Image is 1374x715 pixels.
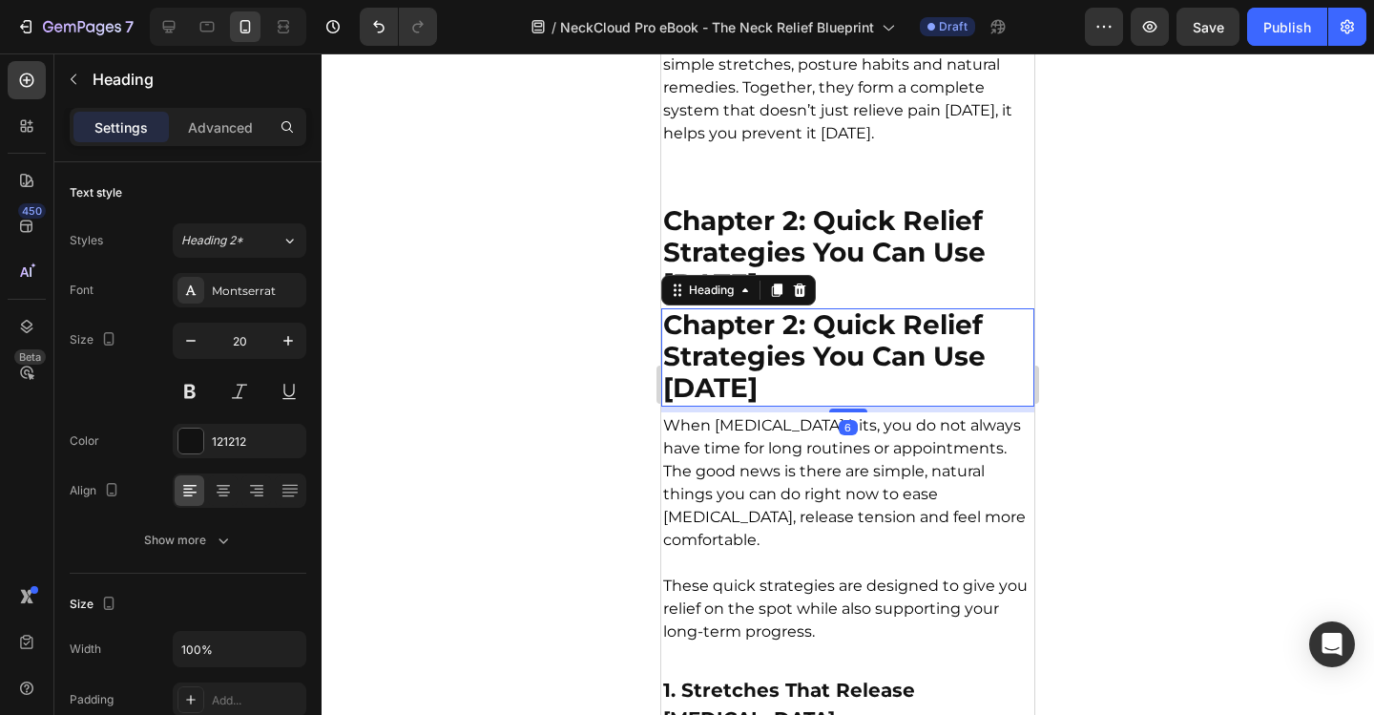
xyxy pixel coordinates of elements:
div: Text style [70,184,122,201]
div: Align [70,478,123,504]
div: 450 [18,203,46,219]
span: Save [1193,19,1224,35]
div: Add... [212,692,302,709]
span: Draft [939,18,968,35]
button: Show more [70,523,306,557]
input: Auto [174,632,305,666]
button: Save [1176,8,1239,46]
span: / [552,17,556,37]
p: These quick strategies are designed to give you relief on the spot while also supporting your lon... [2,521,371,590]
p: Settings [94,117,148,137]
span: NeckCloud Pro eBook - The Neck Relief Blueprint [560,17,874,37]
button: 7 [8,8,142,46]
div: Publish [1263,17,1311,37]
div: Heading [24,228,76,245]
div: Width [70,641,101,658]
strong: Chapter 2: Quick Relief Strategies You Can Use [DATE] [2,255,324,350]
p: 7 [125,15,134,38]
span: Heading 2* [181,232,243,249]
div: Color [70,432,99,450]
div: Font [70,282,94,299]
div: Beta [14,349,46,365]
div: 121212 [212,433,302,451]
strong: 1. Stretches That Release [MEDICAL_DATA] [2,625,254,677]
p: Heading [93,68,299,91]
div: Open Intercom Messenger [1309,621,1355,667]
div: Show more [144,531,233,550]
iframe: Design area [661,53,1034,715]
strong: Chapter 2: Quick Relief Strategies You Can Use [DATE] [2,151,324,246]
p: Advanced [188,117,253,137]
div: Padding [70,691,114,708]
div: Size [70,592,120,618]
div: Undo/Redo [360,8,437,46]
div: Montserrat [212,283,302,300]
p: When [MEDICAL_DATA] hits, you do not always have time for long routines or appointments. The good... [2,361,371,498]
div: Size [70,327,120,353]
div: 6 [177,367,197,382]
button: Publish [1247,8,1327,46]
button: Heading 2* [173,223,306,258]
div: Styles [70,232,103,249]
